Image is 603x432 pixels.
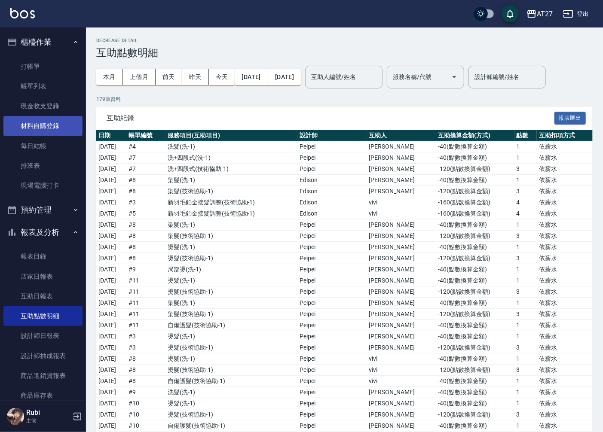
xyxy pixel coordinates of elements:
[3,136,83,156] a: 每日結帳
[436,376,514,387] td: -40 ( 點數換算金額 )
[436,219,514,231] td: -40 ( 點數換算金額 )
[165,130,297,141] th: 服務項目(互助項目)
[165,376,297,387] td: 自備護髮 ( 技術協助-1 )
[367,320,436,331] td: [PERSON_NAME]
[209,69,235,85] button: 今天
[436,309,514,320] td: -120 ( 點數換算金額 )
[3,176,83,195] a: 現場電腦打卡
[165,264,297,275] td: 局部燙 ( 洗-1 )
[436,387,514,398] td: -40 ( 點數換算金額 )
[537,387,593,398] td: 依薪水
[537,130,593,141] th: 互助扣項方式
[537,309,593,320] td: 依薪水
[436,164,514,175] td: -120 ( 點數換算金額 )
[126,152,165,164] td: # 7
[297,219,367,231] td: Peipei
[126,253,165,264] td: # 8
[537,231,593,242] td: 依薪水
[126,231,165,242] td: # 8
[367,420,436,432] td: [PERSON_NAME]
[436,208,514,219] td: -160 ( 點數換算金額 )
[268,69,301,85] button: [DATE]
[3,76,83,96] a: 帳單列表
[436,365,514,376] td: -120 ( 點數換算金額 )
[126,420,165,432] td: # 10
[554,112,586,125] button: 報表匯出
[165,353,297,365] td: 燙髮 ( 洗-1 )
[367,175,436,186] td: [PERSON_NAME]
[436,353,514,365] td: -40 ( 點數換算金額 )
[126,376,165,387] td: # 8
[297,231,367,242] td: Peipei
[3,386,83,405] a: 商品庫存表
[367,398,436,409] td: [PERSON_NAME]
[297,141,367,152] td: Peipei
[537,286,593,298] td: 依薪水
[7,408,24,425] img: Person
[297,342,367,353] td: Peipei
[165,152,297,164] td: 洗+四段式 ( 洗-1 )
[96,331,126,342] td: [DATE]
[96,286,126,298] td: [DATE]
[537,353,593,365] td: 依薪水
[3,306,83,326] a: 互助點數明細
[297,275,367,286] td: Peipei
[514,175,537,186] td: 1
[436,342,514,353] td: -120 ( 點數換算金額 )
[165,331,297,342] td: 燙髮 ( 洗-1 )
[297,387,367,398] td: Peipei
[537,409,593,420] td: 依薪水
[165,175,297,186] td: 染髮 ( 洗-1 )
[537,152,593,164] td: 依薪水
[165,164,297,175] td: 洗+四段式 ( 技術協助-1 )
[367,409,436,420] td: [PERSON_NAME]
[514,231,537,242] td: 3
[537,331,593,342] td: 依薪水
[514,219,537,231] td: 1
[126,264,165,275] td: # 9
[367,197,436,208] td: vivi
[96,309,126,320] td: [DATE]
[297,130,367,141] th: 設計師
[436,186,514,197] td: -120 ( 點數換算金額 )
[436,152,514,164] td: -40 ( 點數換算金額 )
[126,309,165,320] td: # 11
[3,199,83,221] button: 預約管理
[165,398,297,409] td: 燙髮 ( 洗-1 )
[96,197,126,208] td: [DATE]
[96,264,126,275] td: [DATE]
[514,286,537,298] td: 3
[514,376,537,387] td: 1
[3,116,83,136] a: 材料自購登錄
[367,342,436,353] td: [PERSON_NAME]
[436,298,514,309] td: -40 ( 點數換算金額 )
[26,408,70,417] h5: Rubi
[367,331,436,342] td: [PERSON_NAME]
[3,57,83,76] a: 打帳單
[96,95,593,103] p: 179 筆資料
[96,320,126,331] td: [DATE]
[367,253,436,264] td: [PERSON_NAME]
[297,286,367,298] td: Peipei
[96,130,126,141] th: 日期
[3,221,83,243] button: 報表及分析
[165,242,297,253] td: 燙髮 ( 洗-1 )
[523,5,556,23] button: AT27
[126,298,165,309] td: # 11
[436,398,514,409] td: -40 ( 點數換算金額 )
[367,298,436,309] td: [PERSON_NAME]
[514,420,537,432] td: 1
[514,264,537,275] td: 1
[297,353,367,365] td: Peipei
[165,298,297,309] td: 染髮 ( 洗-1 )
[126,286,165,298] td: # 11
[367,130,436,141] th: 互助人
[297,197,367,208] td: Edison
[96,253,126,264] td: [DATE]
[297,164,367,175] td: Peipei
[367,208,436,219] td: vivi
[514,141,537,152] td: 1
[165,231,297,242] td: 染髮 ( 技術協助-1 )
[126,342,165,353] td: # 3
[537,253,593,264] td: 依薪水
